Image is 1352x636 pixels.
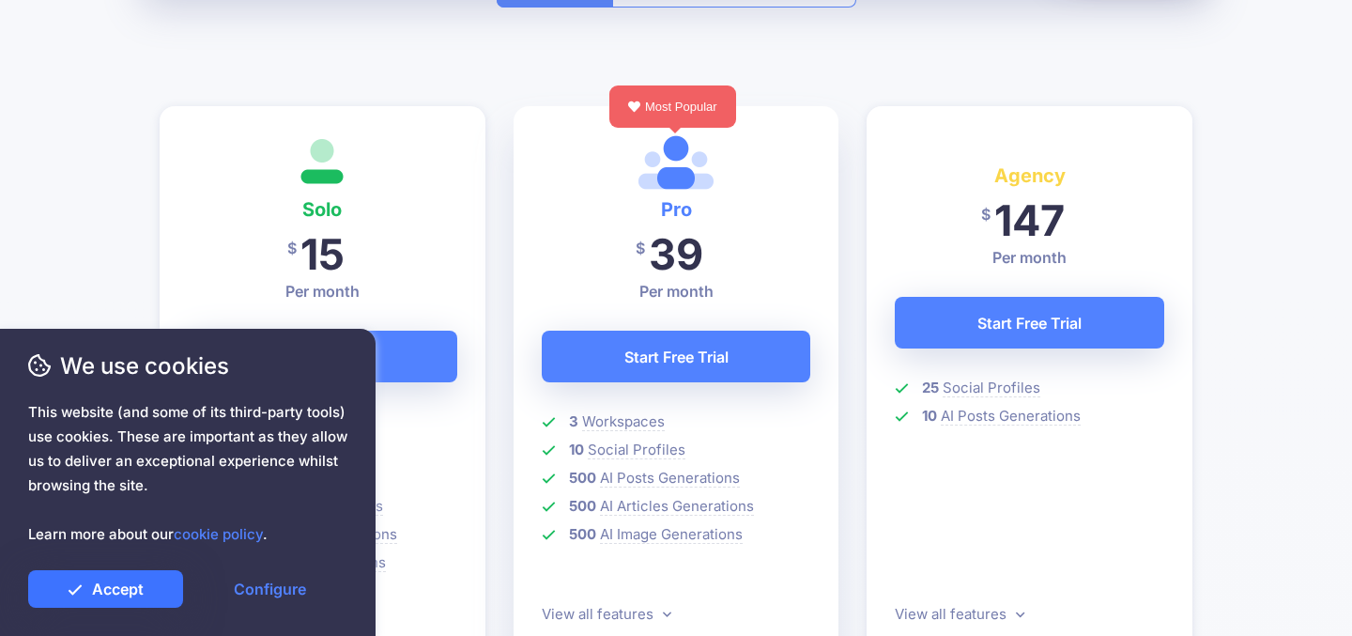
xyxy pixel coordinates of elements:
span: AI Posts Generations [941,407,1081,426]
b: 3 [569,412,578,430]
div: Most Popular [609,85,736,128]
b: 25 [922,379,939,396]
b: 500 [569,469,596,487]
h4: Pro [542,194,811,225]
p: Per month [188,280,457,302]
a: Start Free Trial [542,331,811,382]
span: 147 [994,194,1065,246]
span: Workspaces [582,412,665,431]
span: This website (and some of its third-party tools) use cookies. These are important as they allow u... [28,400,347,547]
span: 15 [300,228,345,280]
b: 500 [569,497,596,515]
a: View all features [895,605,1024,623]
a: Start Free Trial [895,297,1164,349]
b: 10 [569,441,584,458]
a: Accept [28,570,183,608]
p: Per month [542,280,811,302]
b: 10 [922,407,937,425]
span: We use cookies [28,349,347,382]
a: Configure [192,570,347,608]
span: 39 [649,228,703,280]
span: Social Profiles [588,441,685,459]
b: 500 [569,525,596,543]
span: Social Profiles [943,379,1040,397]
span: AI Articles Generations [600,497,754,516]
a: View all features [542,605,671,623]
span: $ [287,227,297,270]
span: AI Image Generations [600,525,743,544]
span: $ [981,194,991,236]
p: Per month [895,246,1164,269]
span: AI Posts Generations [600,469,740,488]
h4: Agency [895,161,1164,191]
a: cookie policy [174,525,263,543]
h4: Solo [188,194,457,225]
span: $ [636,227,645,270]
